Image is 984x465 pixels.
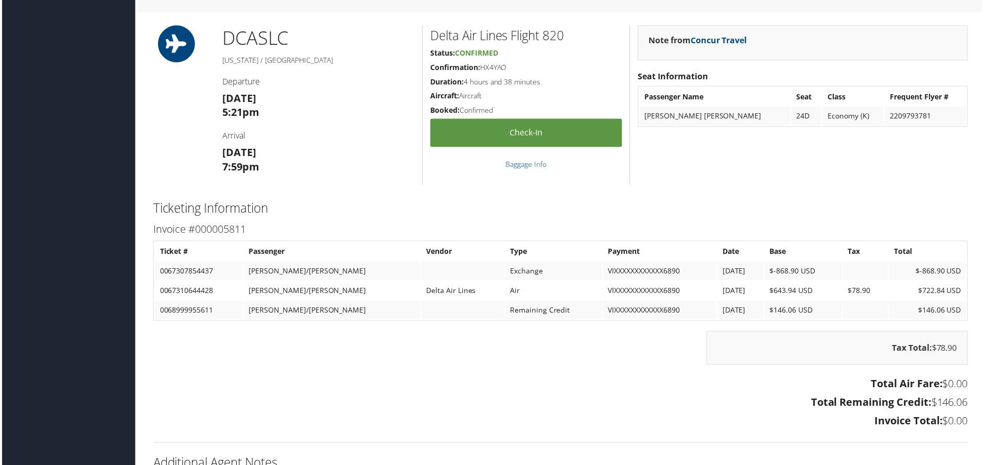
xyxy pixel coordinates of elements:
[793,108,823,126] td: 24D
[242,283,419,301] td: [PERSON_NAME]/[PERSON_NAME]
[242,263,419,282] td: [PERSON_NAME]/[PERSON_NAME]
[505,302,603,321] td: Remaining Credit
[430,119,623,148] a: Check-in
[221,131,414,142] h4: Arrival
[153,244,241,262] th: Ticket #
[891,283,969,301] td: $722.84 USD
[604,283,717,301] td: VIXXXXXXXXXXXX6890
[421,283,504,301] td: Delta Air Lines
[718,283,765,301] td: [DATE]
[887,88,969,107] th: Frequent Flyer #
[766,283,844,301] td: $643.94 USD
[873,378,945,392] strong: Total Air Fare:
[430,48,455,58] strong: Status:
[455,48,498,58] span: Confirmed
[876,416,945,429] strong: Invoice Total:
[152,200,970,218] h2: Ticketing Information
[152,416,970,430] h3: $0.00
[639,71,709,82] strong: Seat Information
[824,108,886,126] td: Economy (K)
[640,88,792,107] th: Passenger Name
[793,88,823,107] th: Seat
[891,244,969,262] th: Total
[894,344,934,355] strong: Tax Total:
[421,244,504,262] th: Vendor
[604,263,717,282] td: VIXXXXXXXXXXXX6890
[430,77,464,87] strong: Duration:
[766,244,844,262] th: Base
[242,244,419,262] th: Passenger
[221,161,258,175] strong: 7:59pm
[430,77,623,88] h5: 4 hours and 38 minutes
[505,283,603,301] td: Air
[506,160,547,170] a: Baggage Info
[430,63,480,73] strong: Confirmation:
[430,63,623,73] h5: HX4YAO
[153,263,241,282] td: 0067307854437
[242,302,419,321] td: [PERSON_NAME]/[PERSON_NAME]
[430,106,460,115] strong: Booked:
[708,333,970,367] div: $78.90
[845,283,890,301] td: $78.90
[430,106,623,116] h5: Confirmed
[152,378,970,393] h3: $0.00
[766,263,844,282] td: $-868.90 USD
[505,244,603,262] th: Type
[692,35,748,46] a: Concur Travel
[221,92,255,106] strong: [DATE]
[430,27,623,45] h2: Delta Air Lines Flight 820
[430,91,623,101] h5: Aircraft
[813,397,934,411] strong: Total Remaining Credit:
[505,263,603,282] td: Exchange
[718,263,765,282] td: [DATE]
[649,35,748,46] strong: Note from
[221,76,414,88] h4: Departure
[766,302,844,321] td: $146.06 USD
[891,302,969,321] td: $146.06 USD
[430,91,459,101] strong: Aircraft:
[221,56,414,66] h5: [US_STATE] / [GEOGRAPHIC_DATA]
[604,302,717,321] td: VIXXXXXXXXXXXX6890
[640,108,792,126] td: [PERSON_NAME] [PERSON_NAME]
[824,88,886,107] th: Class
[891,263,969,282] td: $-868.90 USD
[887,108,969,126] td: 2209793781
[221,106,258,120] strong: 5:21pm
[845,244,890,262] th: Tax
[153,302,241,321] td: 0068999955611
[221,26,414,51] h1: DCA SLC
[604,244,717,262] th: Payment
[152,223,970,238] h3: Invoice #000005811
[221,146,255,160] strong: [DATE]
[718,302,765,321] td: [DATE]
[718,244,765,262] th: Date
[153,283,241,301] td: 0067310644428
[152,397,970,411] h3: $146.06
